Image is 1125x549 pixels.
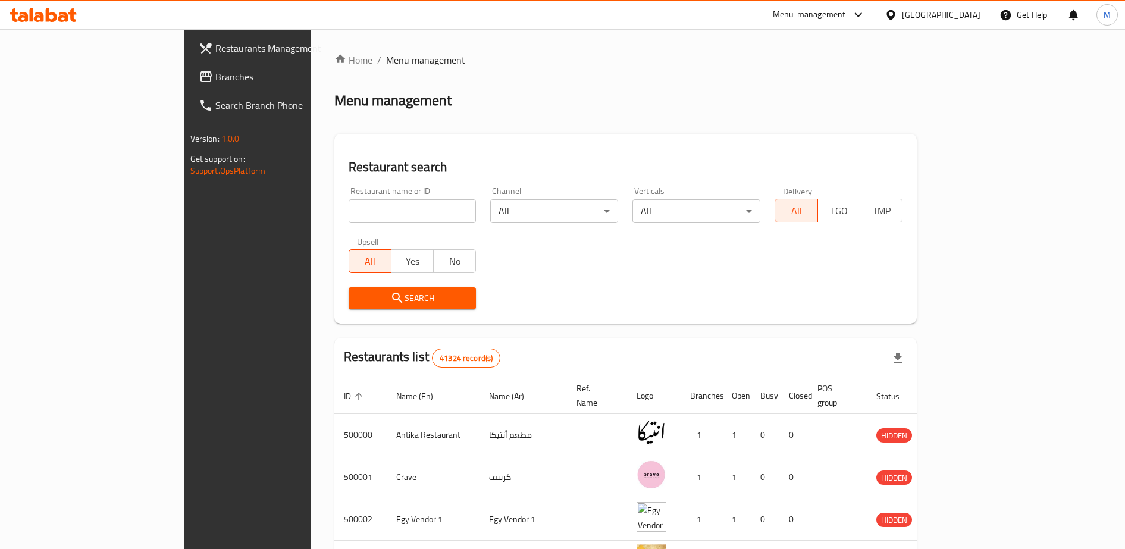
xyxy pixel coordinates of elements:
td: 1 [681,498,722,541]
td: 1 [722,498,751,541]
button: TGO [817,199,860,222]
span: POS group [817,381,853,410]
span: Name (Ar) [489,389,540,403]
td: 1 [681,456,722,498]
span: Name (En) [396,389,449,403]
span: 41324 record(s) [433,353,500,364]
span: ID [344,389,366,403]
span: Status [876,389,915,403]
td: 0 [779,498,808,541]
span: Get support on: [190,151,245,167]
a: Branches [189,62,372,91]
div: Menu-management [773,8,846,22]
span: Search Branch Phone [215,98,363,112]
th: Branches [681,378,722,414]
span: Version: [190,131,220,146]
h2: Menu management [334,91,452,110]
span: TGO [823,202,855,219]
nav: breadcrumb [334,53,917,67]
span: No [438,253,471,270]
a: Search Branch Phone [189,91,372,120]
button: TMP [860,199,902,222]
div: HIDDEN [876,428,912,443]
span: M [1104,8,1111,21]
span: All [354,253,387,270]
td: 0 [779,456,808,498]
img: Antika Restaurant [637,418,666,447]
td: 1 [722,456,751,498]
span: All [780,202,813,219]
button: No [433,249,476,273]
div: [GEOGRAPHIC_DATA] [902,8,980,21]
h2: Restaurant search [349,158,903,176]
td: 1 [681,414,722,456]
img: Egy Vendor 1 [637,502,666,532]
td: Antika Restaurant [387,414,480,456]
td: 0 [779,414,808,456]
td: 0 [751,414,779,456]
span: Menu management [386,53,465,67]
div: Export file [883,344,912,372]
th: Logo [627,378,681,414]
td: 0 [751,498,779,541]
span: HIDDEN [876,429,912,443]
span: Yes [396,253,429,270]
th: Open [722,378,751,414]
span: HIDDEN [876,513,912,527]
td: Egy Vendor 1 [480,498,567,541]
li: / [377,53,381,67]
span: Branches [215,70,363,84]
td: مطعم أنتيكا [480,414,567,456]
td: Egy Vendor 1 [387,498,480,541]
td: كرييف [480,456,567,498]
button: Yes [391,249,434,273]
button: Search [349,287,477,309]
span: HIDDEN [876,471,912,485]
th: Closed [779,378,808,414]
div: All [632,199,760,223]
div: All [490,199,618,223]
a: Support.OpsPlatform [190,163,266,178]
td: Crave [387,456,480,498]
td: 0 [751,456,779,498]
a: Restaurants Management [189,34,372,62]
th: Busy [751,378,779,414]
label: Delivery [783,187,813,195]
h2: Restaurants list [344,348,501,368]
span: TMP [865,202,898,219]
div: HIDDEN [876,470,912,485]
div: Total records count [432,349,500,368]
input: Search for restaurant name or ID.. [349,199,477,223]
span: 1.0.0 [221,131,240,146]
span: Restaurants Management [215,41,363,55]
button: All [775,199,817,222]
td: 1 [722,414,751,456]
label: Upsell [357,237,379,246]
button: All [349,249,391,273]
span: Ref. Name [576,381,613,410]
img: Crave [637,460,666,490]
span: Search [358,291,467,306]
